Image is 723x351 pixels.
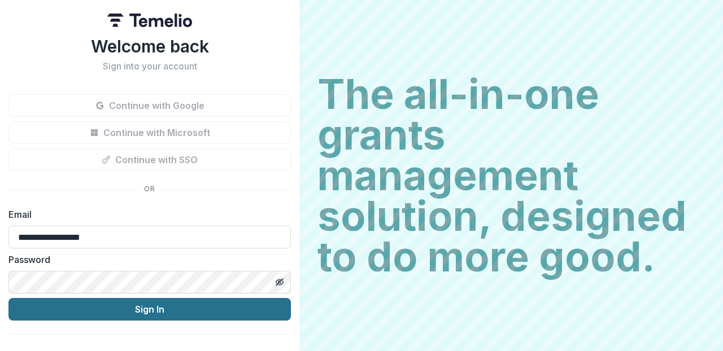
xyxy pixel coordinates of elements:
label: Email [8,208,284,221]
h2: Sign into your account [8,61,291,72]
label: Password [8,253,284,266]
h1: Welcome back [8,36,291,56]
button: Continue with SSO [8,148,291,171]
button: Sign In [8,298,291,321]
img: Temelio [107,14,192,27]
button: Continue with Microsoft [8,121,291,144]
button: Continue with Google [8,94,291,117]
button: Toggle password visibility [271,273,289,291]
